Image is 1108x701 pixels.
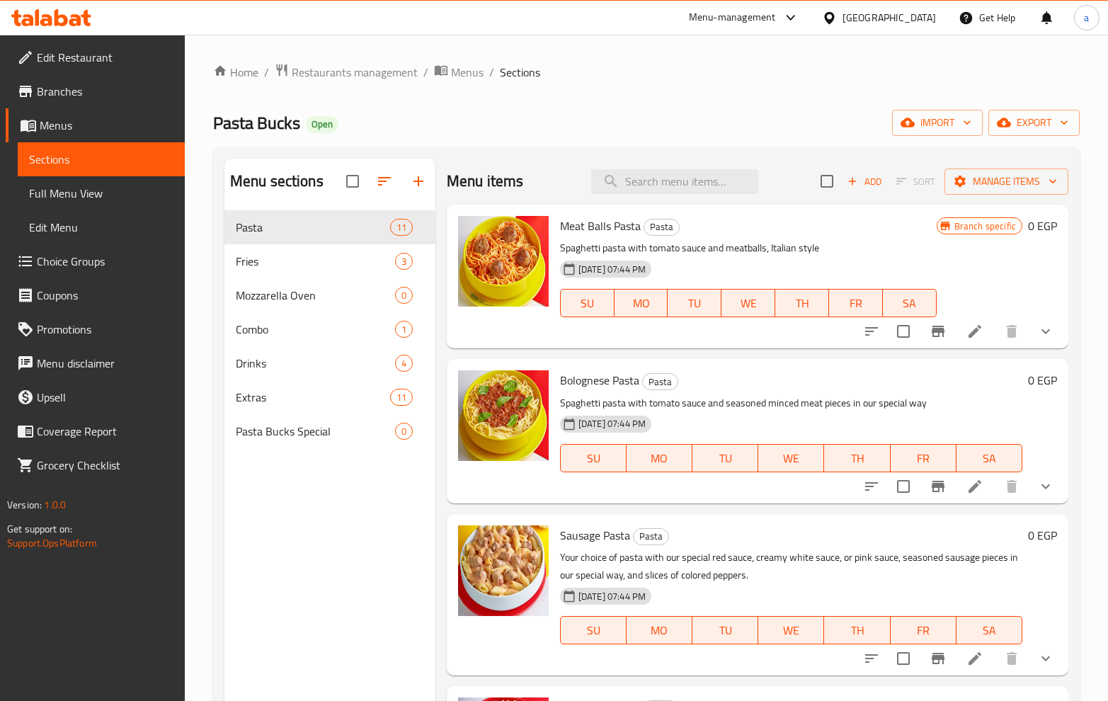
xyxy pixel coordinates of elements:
[236,253,395,270] span: Fries
[396,255,412,268] span: 3
[855,469,889,503] button: sort-choices
[224,244,435,278] div: Fries3
[37,287,173,304] span: Coupons
[6,448,185,482] a: Grocery Checklist
[236,423,395,440] div: Pasta Bucks Special
[921,642,955,676] button: Branch-specific-item
[395,287,413,304] div: items
[560,549,1022,584] p: Your choice of pasta with our special red sauce, creamy white sauce, or pink sauce, seasoned saus...
[830,448,884,469] span: TH
[921,314,955,348] button: Branch-specific-item
[566,293,609,314] span: SU
[396,289,412,302] span: 0
[764,448,818,469] span: WE
[896,448,951,469] span: FR
[995,314,1029,348] button: delete
[6,40,185,74] a: Edit Restaurant
[620,293,663,314] span: MO
[37,355,173,372] span: Menu disclaimer
[903,114,971,132] span: import
[6,312,185,346] a: Promotions
[458,370,549,461] img: Bolognese Pasta
[1029,469,1063,503] button: show more
[956,616,1022,644] button: SA
[1000,114,1068,132] span: export
[883,289,937,317] button: SA
[1037,478,1054,495] svg: Show Choices
[7,520,72,538] span: Get support on:
[560,444,627,472] button: SU
[949,220,1022,233] span: Branch specific
[843,10,936,25] div: [GEOGRAPHIC_DATA]
[236,287,395,304] span: Mozzarella Oven
[37,423,173,440] span: Coverage Report
[721,289,775,317] button: WE
[896,620,951,641] span: FR
[18,176,185,210] a: Full Menu View
[824,444,890,472] button: TH
[1028,370,1057,390] h6: 0 EGP
[1037,650,1054,667] svg: Show Choices
[692,444,758,472] button: TU
[698,448,753,469] span: TU
[775,289,829,317] button: TH
[891,616,956,644] button: FR
[37,253,173,270] span: Choice Groups
[236,219,390,236] div: Pasta
[966,323,983,340] a: Edit menu item
[6,244,185,278] a: Choice Groups
[213,64,258,81] a: Home
[500,64,540,81] span: Sections
[634,528,668,545] span: Pasta
[236,355,395,372] span: Drinks
[40,117,173,134] span: Menus
[573,263,651,276] span: [DATE] 07:44 PM
[835,293,877,314] span: FR
[489,64,494,81] li: /
[230,171,324,192] h2: Menu sections
[224,414,435,448] div: Pasta Bucks Special0
[995,642,1029,676] button: delete
[396,357,412,370] span: 4
[643,374,678,390] span: Pasta
[642,373,678,390] div: Pasta
[956,444,1022,472] button: SA
[644,219,680,236] div: Pasta
[758,444,824,472] button: WE
[632,448,687,469] span: MO
[236,321,395,338] span: Combo
[264,64,269,81] li: /
[447,171,524,192] h2: Menu items
[434,63,484,81] a: Menus
[6,108,185,142] a: Menus
[451,64,484,81] span: Menus
[1084,10,1089,25] span: a
[1029,642,1063,676] button: show more
[727,293,770,314] span: WE
[829,289,883,317] button: FR
[390,389,413,406] div: items
[213,107,300,139] span: Pasta Bucks
[224,312,435,346] div: Combo1
[6,380,185,414] a: Upsell
[306,118,338,130] span: Open
[891,444,956,472] button: FR
[889,644,918,673] span: Select to update
[689,9,776,26] div: Menu-management
[37,389,173,406] span: Upsell
[698,620,753,641] span: TU
[560,289,615,317] button: SU
[812,166,842,196] span: Select section
[458,525,549,616] img: Sausage Pasta
[6,346,185,380] a: Menu disclaimer
[395,355,413,372] div: items
[395,423,413,440] div: items
[29,185,173,202] span: Full Menu View
[292,64,418,81] span: Restaurants management
[37,83,173,100] span: Branches
[236,389,390,406] div: Extras
[44,496,66,514] span: 1.0.0
[633,528,669,545] div: Pasta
